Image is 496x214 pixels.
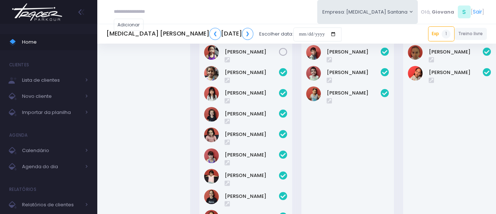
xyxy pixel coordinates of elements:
[204,45,219,60] img: Serena Tseng
[9,58,29,72] h4: Clientes
[306,66,321,81] img: Matheus Morbach de Freitas
[22,162,81,171] span: Agenda do dia
[22,108,81,117] span: Importar da planilha
[242,28,254,40] a: ❯
[408,45,423,60] img: Rafaela tiosso zago
[225,110,279,118] a: [PERSON_NAME]
[22,92,81,101] span: Novo cliente
[22,146,81,155] span: Calendário
[204,128,219,142] img: Liz Stetz Tavernaro Torres
[432,8,454,16] span: Giovana
[114,19,144,31] a: Adicionar
[204,66,219,81] img: Chiara Marques Fantin
[327,48,381,56] a: [PERSON_NAME]
[225,172,279,179] a: [PERSON_NAME]
[225,48,279,56] a: [PERSON_NAME]
[327,69,381,76] a: [PERSON_NAME]
[306,45,321,60] img: Jorge Lima
[225,89,279,97] a: [PERSON_NAME]
[22,37,88,47] span: Home
[225,193,279,200] a: [PERSON_NAME]
[106,28,253,40] h5: [MEDICAL_DATA] [PERSON_NAME] [DATE]
[204,148,219,163] img: Manuella Oliveira Artischeff
[429,48,483,56] a: [PERSON_NAME]
[9,128,28,143] h4: Agenda
[327,89,381,97] a: [PERSON_NAME]
[408,66,423,81] img: Valentina Eduarda Azevedo
[473,8,482,16] a: Sair
[421,8,431,16] span: Olá,
[225,151,279,159] a: [PERSON_NAME]
[455,28,487,40] a: Treino livre
[306,86,321,101] img: Pedro Eduardo Leite de Oliveira
[22,200,81,210] span: Relatórios de clientes
[429,69,483,76] a: [PERSON_NAME]
[209,28,221,40] a: ❮
[204,169,219,184] img: Manuella Velloso Beio
[106,26,341,43] div: Escolher data:
[204,107,219,122] img: Lara Hubert
[442,30,450,38] span: 1
[458,5,471,18] span: S
[204,189,219,204] img: Melissa Hubert
[9,182,36,197] h4: Relatórios
[22,75,81,85] span: Lista de clientes
[428,26,455,41] a: Exp1
[418,4,487,20] div: [ ]
[225,69,279,76] a: [PERSON_NAME]
[225,131,279,138] a: [PERSON_NAME]
[204,86,219,101] img: Giovanna Akari Uehara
